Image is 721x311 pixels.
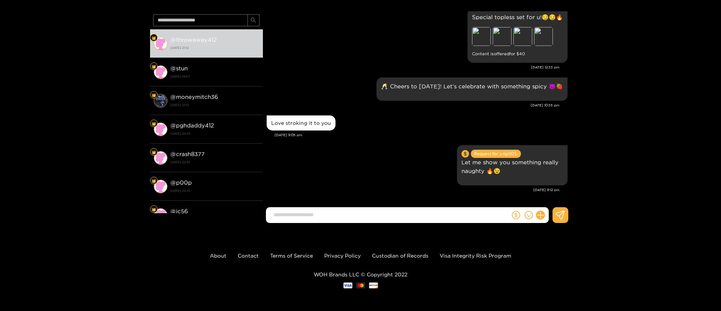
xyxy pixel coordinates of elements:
[152,121,156,126] img: Fan Level
[510,209,522,221] button: dollar
[152,207,156,212] img: Fan Level
[170,102,259,108] strong: [DATE] 12:10
[324,253,361,258] a: Privacy Policy
[471,150,521,158] span: Request for a tip 50 $.
[152,150,156,155] img: Fan Level
[152,179,156,183] img: Fan Level
[271,120,331,126] div: Love stroking it to you
[461,158,563,175] p: Let me show you something really naughty 🔥😉
[372,253,428,258] a: Custodian of Records
[381,82,563,91] p: 🥂 Cheers to [DATE]! Let’s celebrate with something spicy 😈🍓
[472,50,563,58] small: Content is offered for $ 40
[154,65,167,79] img: conversation
[250,17,256,24] span: search
[267,103,560,108] div: [DATE] 10:35 pm
[170,65,188,71] strong: @ stun
[461,150,469,158] span: dollar-circle
[154,208,167,222] img: conversation
[170,122,214,129] strong: @ pghdaddy412
[238,253,259,258] a: Contact
[154,151,167,165] img: conversation
[170,36,217,43] strong: @ throwaway412
[267,65,560,70] div: [DATE] 12:33 pm
[267,187,560,193] div: [DATE] 9:12 pm
[170,44,259,51] strong: [DATE] 21:12
[525,211,533,219] span: smile
[170,159,259,165] strong: [DATE] 22:35
[440,253,511,258] a: Visa Integrity Risk Program
[154,123,167,136] img: conversation
[267,115,335,130] div: Oct. 5, 9:05 pm
[512,211,520,219] span: dollar
[170,151,205,157] strong: @ crash8377
[154,180,167,193] img: conversation
[170,73,259,80] strong: [DATE] 14:07
[170,94,218,100] strong: @ moneymitch36
[468,8,568,63] div: Oct. 3, 12:33 pm
[152,64,156,69] img: Fan Level
[457,145,568,185] div: Oct. 5, 9:12 pm
[376,77,568,101] div: Oct. 3, 10:35 pm
[170,208,188,214] strong: @ jc56
[154,94,167,108] img: conversation
[170,179,192,186] strong: @ p00p
[247,14,260,26] button: search
[170,187,259,194] strong: [DATE] 22:35
[275,132,568,138] div: [DATE] 9:05 pm
[210,253,226,258] a: About
[152,36,156,40] img: Fan Level
[270,253,313,258] a: Terms of Service
[170,130,259,137] strong: [DATE] 22:35
[152,93,156,97] img: Fan Level
[472,13,563,21] p: Special topless set for u!😏😏🔥
[154,37,167,50] img: conversation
